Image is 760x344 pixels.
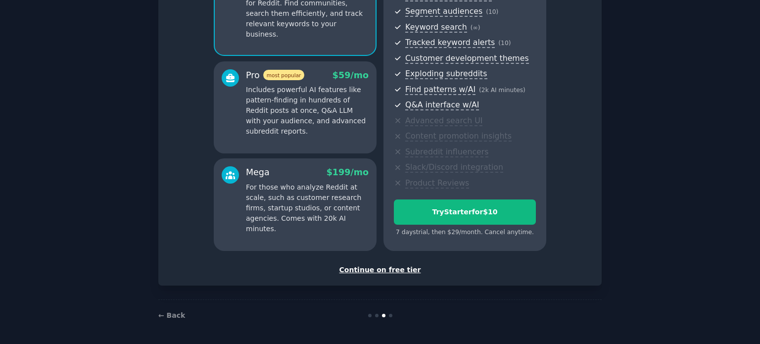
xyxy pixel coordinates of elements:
[405,85,475,95] span: Find patterns w/AI
[246,85,369,137] p: Includes powerful AI features like pattern-finding in hundreds of Reddit posts at once, Q&A LLM w...
[246,182,369,234] p: For those who analyze Reddit at scale, such as customer research firms, startup studios, or conte...
[479,87,525,94] span: ( 2k AI minutes )
[471,24,480,31] span: ( ∞ )
[405,100,479,110] span: Q&A interface w/AI
[158,311,185,319] a: ← Back
[405,6,482,17] span: Segment audiences
[405,38,495,48] span: Tracked keyword alerts
[327,167,369,177] span: $ 199 /mo
[405,69,487,79] span: Exploding subreddits
[394,199,536,225] button: TryStarterfor$10
[405,53,529,64] span: Customer development themes
[405,131,512,142] span: Content promotion insights
[405,147,488,157] span: Subreddit influencers
[169,265,591,275] div: Continue on free tier
[246,69,304,82] div: Pro
[405,116,482,126] span: Advanced search UI
[405,22,467,33] span: Keyword search
[394,207,535,217] div: Try Starter for $10
[394,228,536,237] div: 7 days trial, then $ 29 /month . Cancel anytime.
[332,70,369,80] span: $ 59 /mo
[405,178,469,189] span: Product Reviews
[498,40,511,47] span: ( 10 )
[486,8,498,15] span: ( 10 )
[263,70,305,80] span: most popular
[405,162,503,173] span: Slack/Discord integration
[246,166,270,179] div: Mega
